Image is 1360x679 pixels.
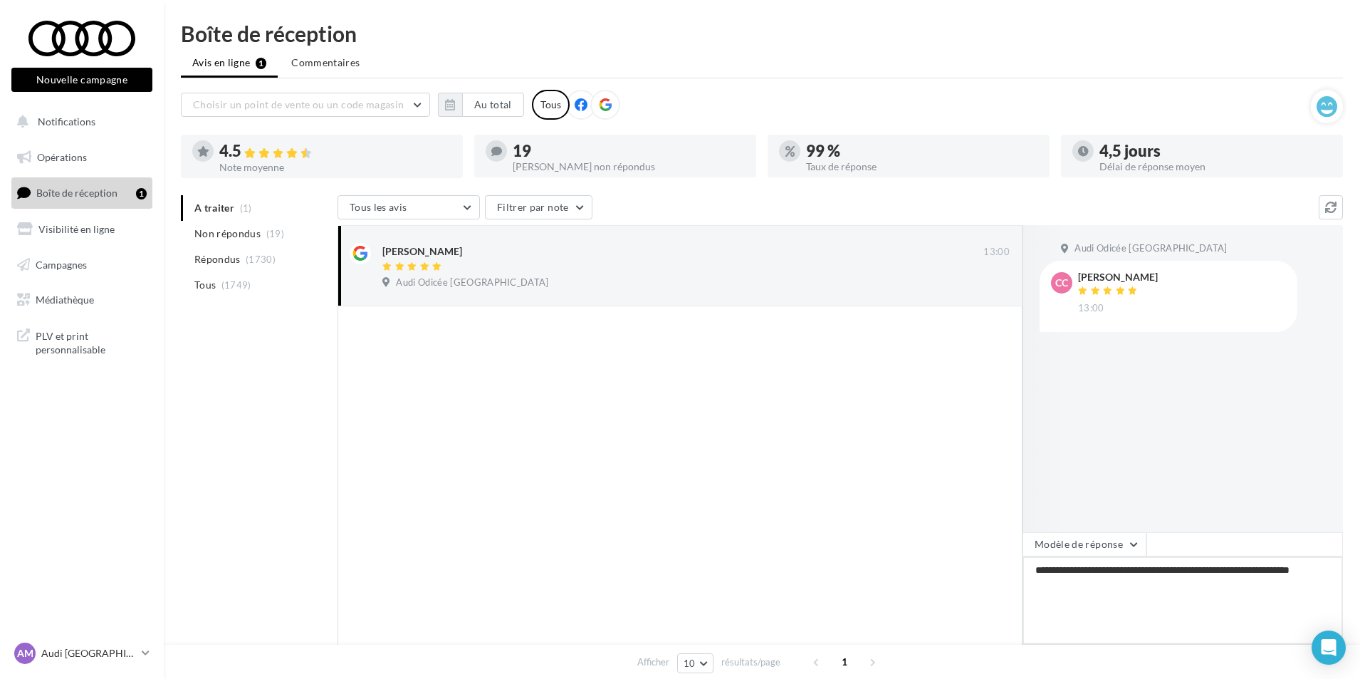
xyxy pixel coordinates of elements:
span: CC [1055,276,1068,290]
span: 10 [684,658,696,669]
div: 4.5 [219,143,451,160]
span: (1730) [246,254,276,265]
span: Visibilité en ligne [38,223,115,235]
span: Afficher [637,655,669,669]
span: Notifications [38,115,95,128]
button: Choisir un point de vente ou un code magasin [181,93,430,117]
span: 13:00 [983,246,1010,259]
button: 10 [677,653,713,673]
div: 1 [136,188,147,199]
span: Commentaires [291,56,360,70]
div: Boîte de réception [181,23,1343,44]
button: Au total [438,93,524,117]
a: Médiathèque [9,285,155,315]
span: PLV et print personnalisable [36,326,147,357]
span: Tous [194,278,216,292]
span: Audi Odicée [GEOGRAPHIC_DATA] [396,276,548,289]
button: Tous les avis [338,195,480,219]
span: Choisir un point de vente ou un code magasin [193,98,404,110]
div: 4,5 jours [1099,143,1332,159]
span: Non répondus [194,227,261,241]
button: Modèle de réponse [1022,532,1146,556]
div: Note moyenne [219,162,451,172]
div: [PERSON_NAME] [382,244,462,259]
button: Filtrer par note [485,195,592,219]
span: résultats/page [721,655,780,669]
span: (1749) [221,279,251,291]
span: 13:00 [1078,302,1104,315]
span: AM [17,646,33,660]
a: Opérations [9,142,155,172]
div: [PERSON_NAME] [1078,272,1158,282]
span: (19) [266,228,284,239]
button: Au total [462,93,524,117]
button: Notifications [9,107,150,137]
span: Boîte de réception [36,187,117,199]
div: 19 [513,143,745,159]
div: [PERSON_NAME] non répondus [513,162,745,172]
a: Boîte de réception1 [9,177,155,208]
a: Visibilité en ligne [9,214,155,244]
a: AM Audi [GEOGRAPHIC_DATA] [11,640,152,667]
span: Opérations [37,151,87,163]
button: Nouvelle campagne [11,68,152,92]
span: Campagnes [36,258,87,270]
span: Médiathèque [36,294,94,306]
div: Taux de réponse [806,162,1038,172]
div: 99 % [806,143,1038,159]
a: PLV et print personnalisable [9,321,155,363]
div: Tous [532,90,570,120]
div: Délai de réponse moyen [1099,162,1332,172]
span: Tous les avis [350,201,407,213]
a: Campagnes [9,250,155,280]
div: Open Intercom Messenger [1312,631,1346,665]
span: Audi Odicée [GEOGRAPHIC_DATA] [1074,242,1227,255]
span: 1 [833,651,856,673]
span: Répondus [194,252,241,266]
p: Audi [GEOGRAPHIC_DATA] [41,646,136,660]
